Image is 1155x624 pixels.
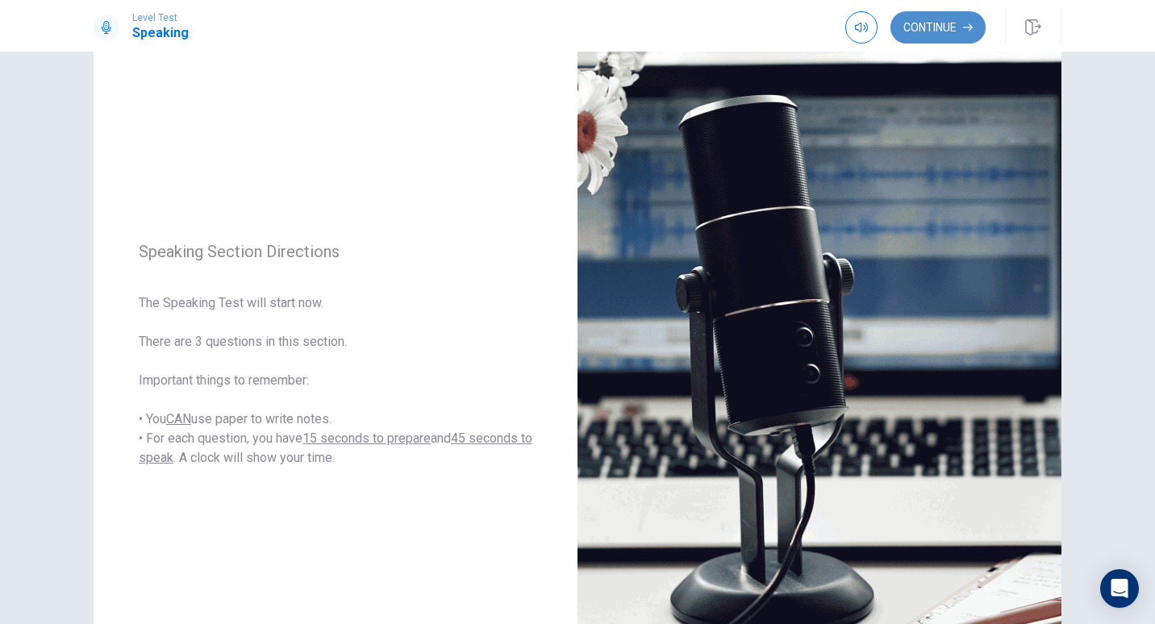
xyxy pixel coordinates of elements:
[302,431,431,446] u: 15 seconds to prepare
[132,23,189,43] h1: Speaking
[139,242,532,261] span: Speaking Section Directions
[139,293,532,468] span: The Speaking Test will start now. There are 3 questions in this section. Important things to reme...
[1100,569,1139,608] div: Open Intercom Messenger
[132,12,189,23] span: Level Test
[890,11,986,44] button: Continue
[166,411,191,426] u: CAN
